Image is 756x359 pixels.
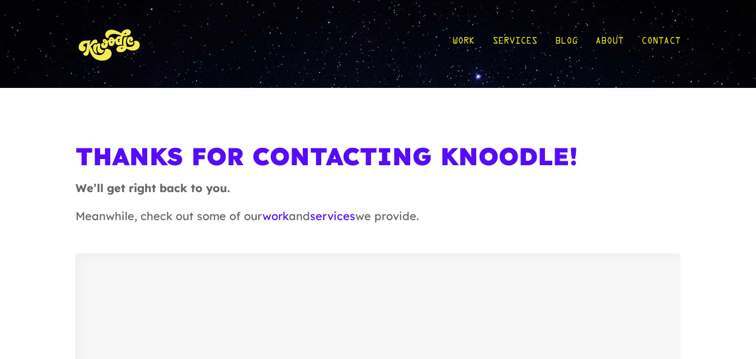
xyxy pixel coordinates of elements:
a: Contact [641,18,680,70]
a: Work [452,18,475,70]
a: services [310,209,355,223]
a: About [595,18,623,70]
h1: Thanks For Contacting Knoodle! [76,142,680,180]
strong: We’ll get right back to you. [76,181,230,195]
a: work [262,209,289,223]
a: Services [492,18,537,70]
p: Meanwhile, check out some of our and we provide. [76,208,680,236]
img: KnoLogo(yellow) [76,18,143,70]
a: Blog [555,18,577,70]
